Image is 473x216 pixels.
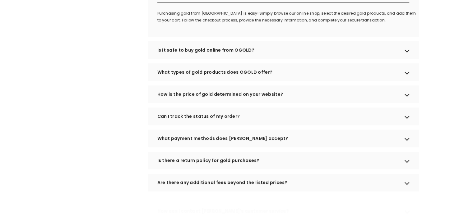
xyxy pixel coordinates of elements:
[148,85,419,103] div: How is the price of gold determined on your website?
[157,10,419,24] p: Purchasing gold from [GEOGRAPHIC_DATA] is easy! Simply browse our online shop, select the desired...
[148,174,419,191] div: Are there any additional fees beyond the listed prices?
[148,108,419,125] div: Can I track the status of my order?
[148,41,419,59] div: Is it safe to buy gold online from OGOLD?
[148,63,419,81] div: What types of gold products does OGOLD offer?
[148,152,419,169] div: Is there a return policy for gold purchases?
[148,130,419,147] div: What payment methods does [PERSON_NAME] accept?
